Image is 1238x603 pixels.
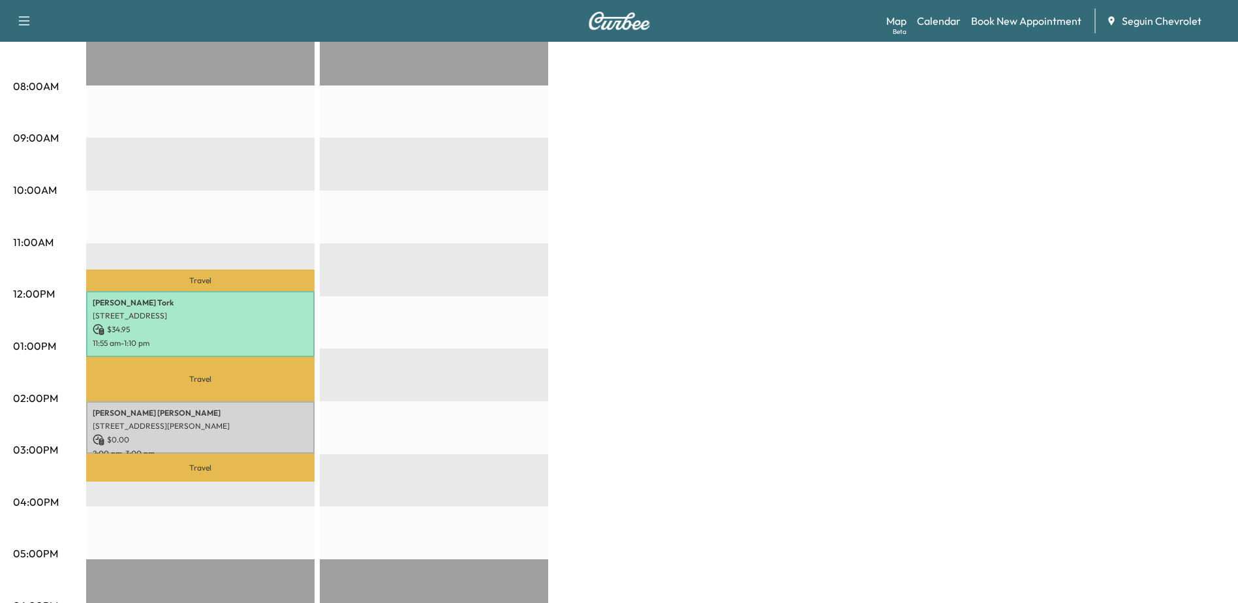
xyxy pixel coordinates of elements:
[13,286,55,301] p: 12:00PM
[13,182,57,198] p: 10:00AM
[86,270,315,292] p: Travel
[13,494,59,510] p: 04:00PM
[13,338,56,354] p: 01:00PM
[93,298,308,308] p: [PERSON_NAME] Tork
[86,454,315,482] p: Travel
[93,324,308,335] p: $ 34.95
[93,421,308,431] p: [STREET_ADDRESS][PERSON_NAME]
[86,357,315,401] p: Travel
[93,338,308,348] p: 11:55 am - 1:10 pm
[93,311,308,321] p: [STREET_ADDRESS]
[13,390,58,406] p: 02:00PM
[13,546,58,561] p: 05:00PM
[93,448,308,459] p: 2:00 pm - 3:00 pm
[588,12,651,30] img: Curbee Logo
[13,442,58,457] p: 03:00PM
[893,27,906,37] div: Beta
[13,130,59,146] p: 09:00AM
[1122,13,1201,29] span: Seguin Chevrolet
[13,234,54,250] p: 11:00AM
[917,13,961,29] a: Calendar
[93,434,308,446] p: $ 0.00
[886,13,906,29] a: MapBeta
[971,13,1081,29] a: Book New Appointment
[93,408,308,418] p: [PERSON_NAME] [PERSON_NAME]
[13,78,59,94] p: 08:00AM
